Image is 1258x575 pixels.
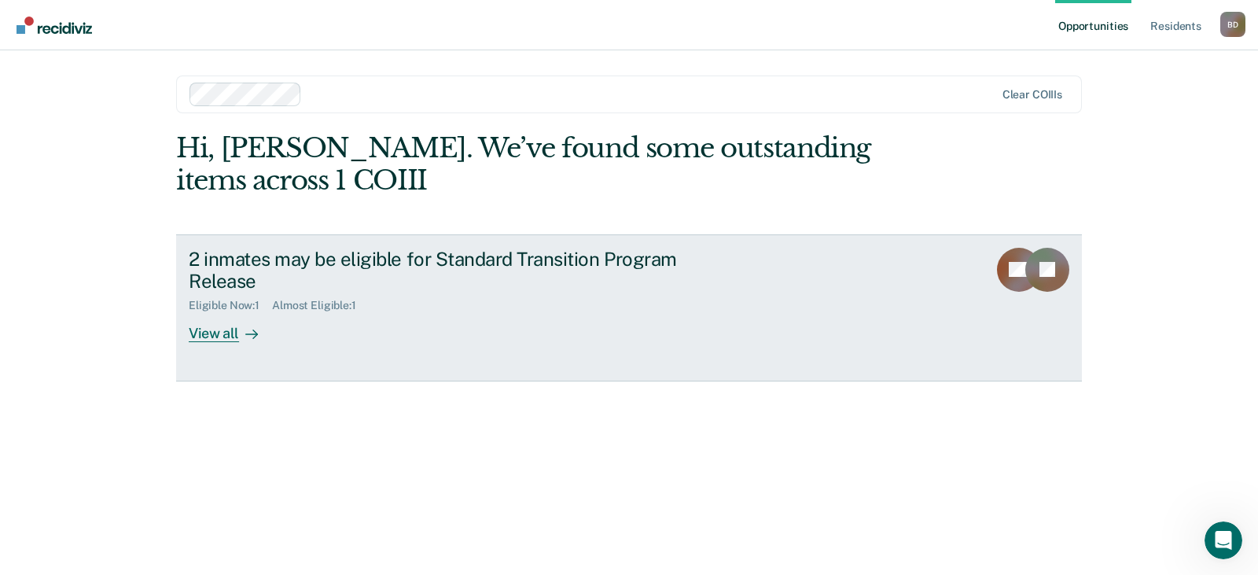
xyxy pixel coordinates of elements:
iframe: Intercom live chat [1205,522,1242,559]
button: Profile dropdown button [1220,12,1245,37]
div: Clear COIIIs [1002,88,1062,101]
div: B D [1220,12,1245,37]
a: 2 inmates may be eligible for Standard Transition Program ReleaseEligible Now:1Almost Eligible:1V... [176,234,1082,381]
img: Recidiviz [17,17,92,34]
div: Hi, [PERSON_NAME]. We’ve found some outstanding items across 1 COIII [176,132,901,197]
div: 2 inmates may be eligible for Standard Transition Program Release [189,248,741,293]
div: View all [189,312,277,343]
div: Eligible Now : 1 [189,299,272,312]
div: Almost Eligible : 1 [272,299,369,312]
